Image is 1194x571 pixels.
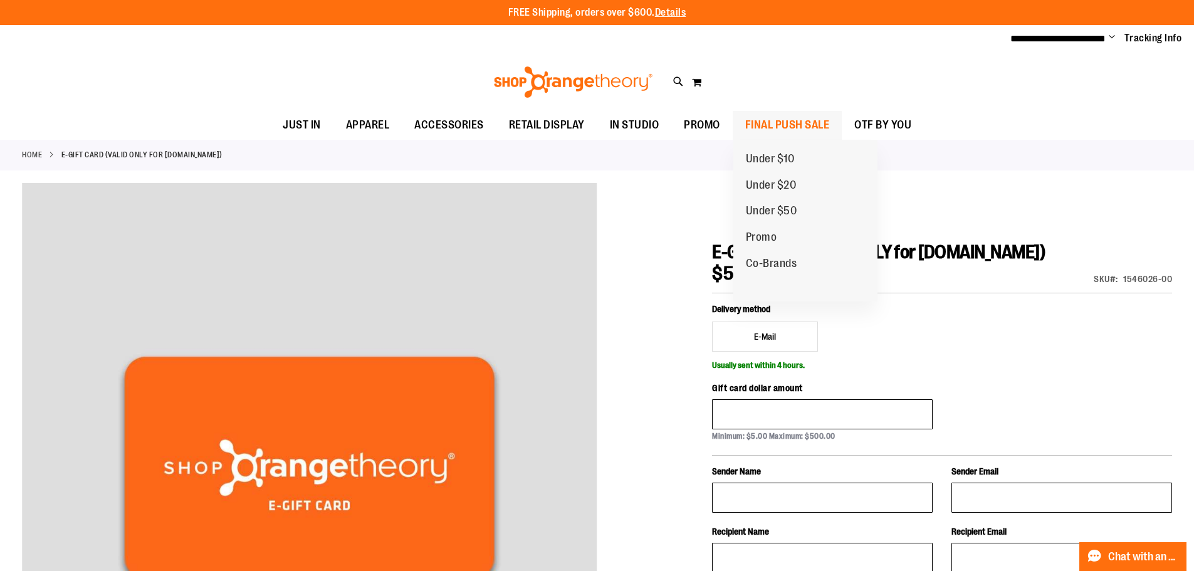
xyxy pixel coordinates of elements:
[1109,32,1115,45] button: Account menu
[733,224,790,251] a: Promo
[509,111,585,139] span: RETAIL DISPLAY
[22,149,42,160] a: Home
[655,7,686,18] a: Details
[712,383,803,393] span: Gift card dollar amount
[61,149,223,160] strong: E-GIFT CARD (Valid ONLY for [DOMAIN_NAME])
[270,111,333,139] a: JUST IN
[712,358,1172,369] p: Usually sent within 4 hours.
[745,111,830,139] span: FINAL PUSH SALE
[346,111,390,139] span: APPAREL
[746,179,797,194] span: Under $20
[769,432,835,441] span: Maximum: $500.00
[733,111,842,140] a: FINAL PUSH SALE
[712,432,767,441] span: Minimum: $5.00
[684,111,720,139] span: PROMO
[597,111,672,140] a: IN STUDIO
[712,322,818,352] label: E-Mail
[951,466,998,476] span: Sender Email
[712,303,933,315] p: Delivery method
[712,263,846,284] span: $5.00 - $500.00
[733,251,810,277] a: Co-Brands
[610,111,659,139] span: IN STUDIO
[402,111,496,140] a: ACCESSORIES
[746,152,795,168] span: Under $10
[712,466,761,476] span: Sender Name
[746,231,777,246] span: Promo
[283,111,321,139] span: JUST IN
[1094,274,1118,284] strong: SKU
[508,6,686,20] p: FREE Shipping, orders over $600.
[733,140,877,302] ul: FINAL PUSH SALE
[712,241,1045,263] span: E-GIFT CARD (Valid ONLY for [DOMAIN_NAME])
[951,526,1007,537] span: Recipient Email
[733,198,810,224] a: Under $50
[1108,551,1179,563] span: Chat with an Expert
[414,111,484,139] span: ACCESSORIES
[733,146,807,172] a: Under $10
[733,172,809,199] a: Under $20
[712,526,769,537] span: Recipient Name
[746,257,797,273] span: Co-Brands
[1079,542,1187,571] button: Chat with an Expert
[1124,31,1182,45] a: Tracking Info
[842,111,924,140] a: OTF BY YOU
[333,111,402,140] a: APPAREL
[854,111,911,139] span: OTF BY YOU
[492,66,654,98] img: Shop Orangetheory
[671,111,733,140] a: PROMO
[496,111,597,140] a: RETAIL DISPLAY
[746,204,797,220] span: Under $50
[1123,273,1172,285] div: 1546026-00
